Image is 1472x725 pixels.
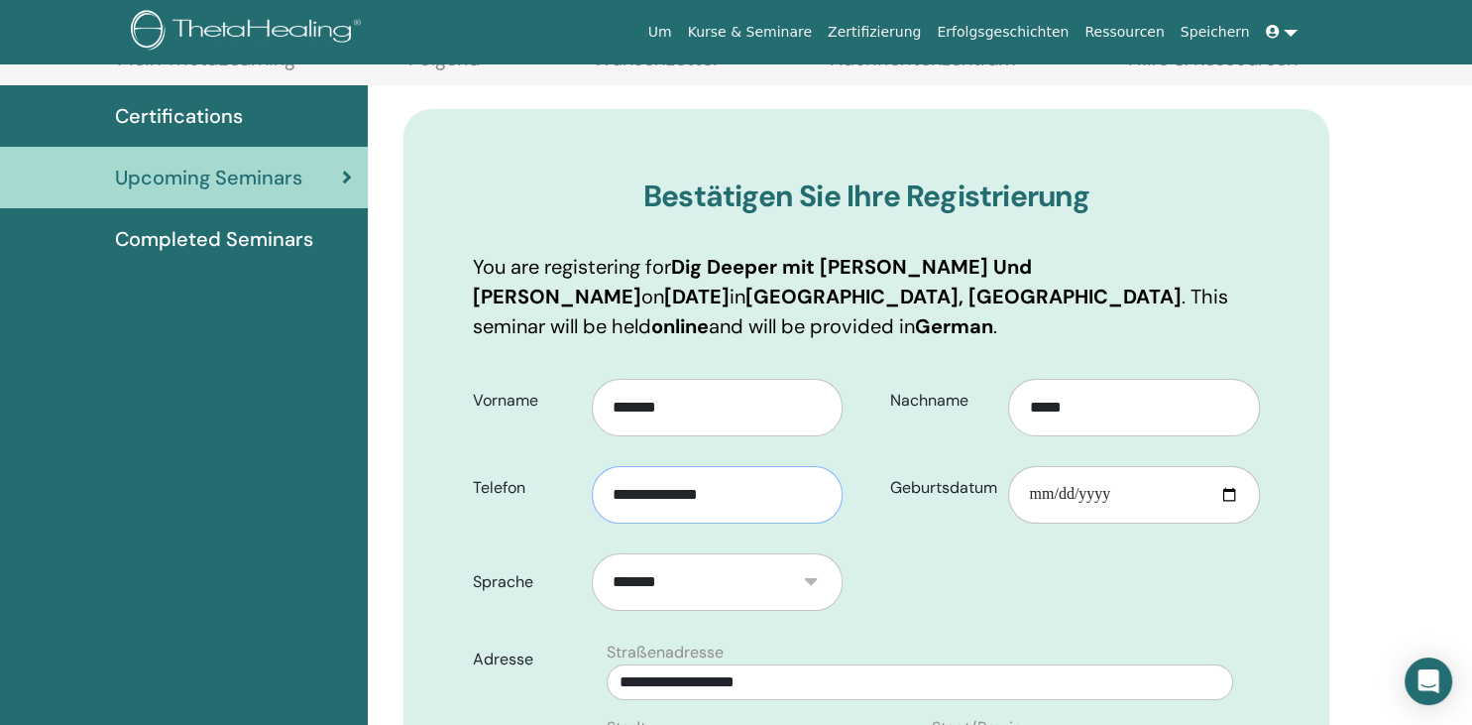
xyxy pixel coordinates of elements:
[458,382,591,420] label: Vorname
[915,313,993,339] b: German
[651,313,709,339] b: online
[1173,14,1258,51] a: Speichern
[408,47,481,85] a: Folgend
[473,254,1032,309] b: Dig Deeper mit [PERSON_NAME] Und [PERSON_NAME]
[115,101,243,131] span: Certifications
[458,641,594,678] label: Adresse
[593,47,717,85] a: Wunschzettel
[875,382,1008,420] label: Nachname
[131,10,368,55] img: logo.png
[745,284,1182,309] b: [GEOGRAPHIC_DATA], [GEOGRAPHIC_DATA]
[664,284,730,309] b: [DATE]
[607,641,724,665] label: Straßenadresse
[680,14,820,51] a: Kurse & Seminare
[473,252,1260,341] p: You are registering for on in . This seminar will be held and will be provided in .
[458,563,591,601] label: Sprache
[830,47,1016,85] a: Nachrichtenzentrum
[458,469,591,507] label: Telefon
[1405,658,1452,705] div: Open Intercom Messenger
[115,224,313,254] span: Completed Seminars
[929,14,1076,51] a: Erfolgsgeschichten
[820,14,929,51] a: Zertifizierung
[115,163,302,192] span: Upcoming Seminars
[1076,14,1172,51] a: Ressourcen
[1128,47,1298,85] a: Hilfe & Ressourcen
[117,47,295,85] a: Mein ThetaLearning
[875,469,1008,507] label: Geburtsdatum
[640,14,680,51] a: Um
[473,179,1260,214] h3: Bestätigen Sie Ihre Registrierung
